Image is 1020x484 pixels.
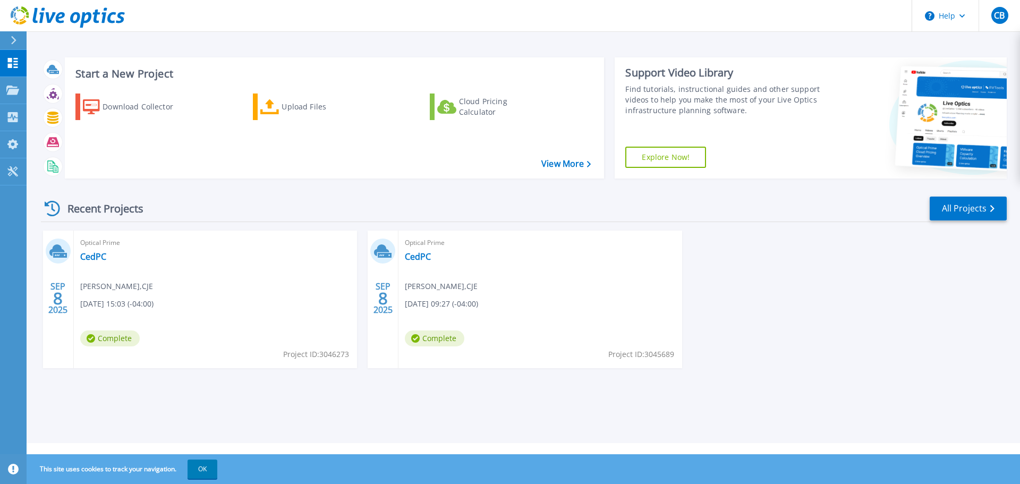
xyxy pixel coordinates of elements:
div: SEP 2025 [48,279,68,318]
span: Project ID: 3046273 [283,349,349,360]
a: Cloud Pricing Calculator [430,94,548,120]
a: Upload Files [253,94,371,120]
span: [PERSON_NAME] , CJE [80,281,153,292]
span: [DATE] 15:03 (-04:00) [80,298,154,310]
span: [PERSON_NAME] , CJE [405,281,478,292]
div: Download Collector [103,96,188,117]
a: All Projects [930,197,1007,220]
div: Find tutorials, instructional guides and other support videos to help you make the most of your L... [625,84,825,116]
a: View More [541,159,591,169]
span: This site uses cookies to track your navigation. [29,460,217,479]
div: Upload Files [282,96,367,117]
div: Cloud Pricing Calculator [459,96,544,117]
a: Download Collector [75,94,194,120]
span: 8 [53,294,63,303]
button: OK [188,460,217,479]
div: SEP 2025 [373,279,393,318]
span: Complete [405,330,464,346]
span: Project ID: 3045689 [608,349,674,360]
div: Recent Projects [41,196,158,222]
span: [DATE] 09:27 (-04:00) [405,298,478,310]
span: 8 [378,294,388,303]
a: Explore Now! [625,147,706,168]
div: Support Video Library [625,66,825,80]
span: Optical Prime [80,237,351,249]
span: Optical Prime [405,237,675,249]
h3: Start a New Project [75,68,591,80]
span: Complete [80,330,140,346]
span: CB [994,11,1005,20]
a: CedPC [405,251,431,262]
a: CedPC [80,251,106,262]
